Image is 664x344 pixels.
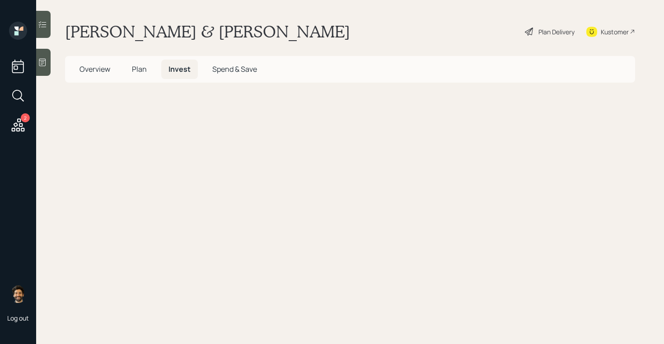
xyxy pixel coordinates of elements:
[601,27,629,37] div: Kustomer
[7,314,29,322] div: Log out
[168,64,191,74] span: Invest
[538,27,575,37] div: Plan Delivery
[132,64,147,74] span: Plan
[212,64,257,74] span: Spend & Save
[21,113,30,122] div: 2
[9,285,27,303] img: eric-schwartz-headshot.png
[65,22,350,42] h1: [PERSON_NAME] & [PERSON_NAME]
[79,64,110,74] span: Overview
